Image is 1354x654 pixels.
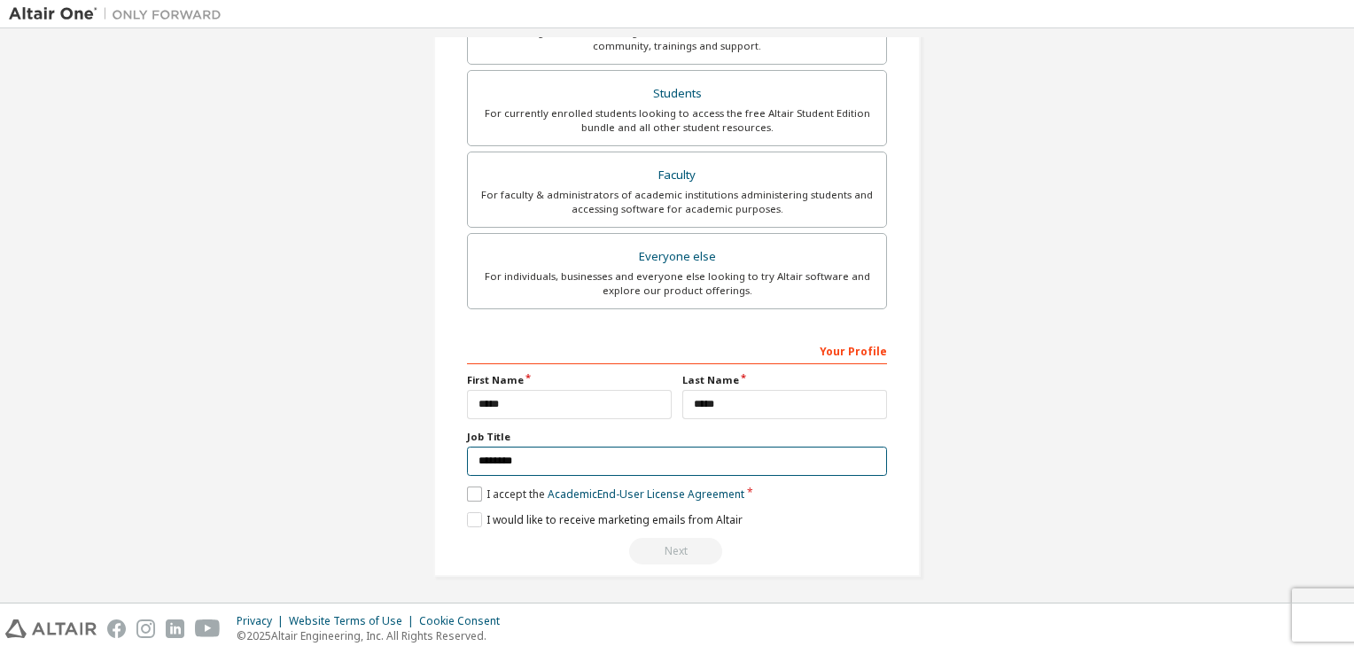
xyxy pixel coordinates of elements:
[479,106,875,135] div: For currently enrolled students looking to access the free Altair Student Edition bundle and all ...
[548,487,744,502] a: Academic End-User License Agreement
[479,245,875,269] div: Everyone else
[289,614,419,628] div: Website Terms of Use
[166,619,184,638] img: linkedin.svg
[467,430,887,444] label: Job Title
[237,628,510,643] p: © 2025 Altair Engineering, Inc. All Rights Reserved.
[467,336,887,364] div: Your Profile
[467,487,744,502] label: I accept the
[195,619,221,638] img: youtube.svg
[5,619,97,638] img: altair_logo.svg
[107,619,126,638] img: facebook.svg
[479,188,875,216] div: For faculty & administrators of academic institutions administering students and accessing softwa...
[479,25,875,53] div: For existing customers looking to access software downloads, HPC resources, community, trainings ...
[682,373,887,387] label: Last Name
[237,614,289,628] div: Privacy
[467,538,887,564] div: Read and acccept EULA to continue
[467,373,672,387] label: First Name
[136,619,155,638] img: instagram.svg
[479,269,875,298] div: For individuals, businesses and everyone else looking to try Altair software and explore our prod...
[419,614,510,628] div: Cookie Consent
[467,512,743,527] label: I would like to receive marketing emails from Altair
[9,5,230,23] img: Altair One
[479,82,875,106] div: Students
[479,163,875,188] div: Faculty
